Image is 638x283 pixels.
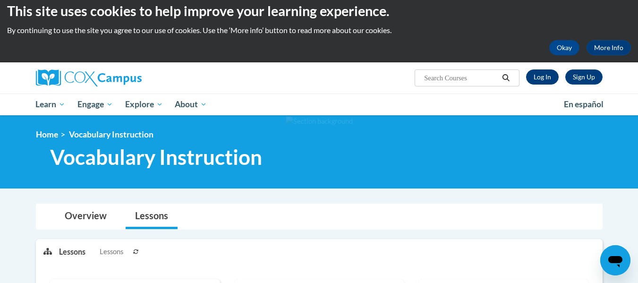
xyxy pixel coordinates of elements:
span: About [175,99,207,110]
a: Engage [71,94,119,115]
span: Vocabulary Instruction [69,129,153,139]
a: About [169,94,213,115]
a: Register [565,69,603,85]
p: By continuing to use the site you agree to our use of cookies. Use the ‘More info’ button to read... [7,25,631,35]
button: Search [499,72,513,84]
p: Lessons [59,247,85,257]
img: Cox Campus [36,69,142,86]
a: Overview [55,204,116,229]
h2: This site uses cookies to help improve your learning experience. [7,1,631,20]
iframe: Button to launch messaging window [600,245,630,275]
a: Home [36,129,58,139]
a: En español [558,94,610,114]
span: Vocabulary Instruction [50,145,262,170]
span: Explore [125,99,163,110]
a: Cox Campus [36,69,215,86]
a: Explore [119,94,169,115]
img: Section background [286,116,353,127]
a: Log In [526,69,559,85]
a: More Info [587,40,631,55]
span: En español [564,99,604,109]
button: Okay [549,40,579,55]
input: Search Courses [423,72,499,84]
a: Learn [30,94,72,115]
span: Engage [77,99,113,110]
span: Learn [35,99,65,110]
div: Main menu [22,94,617,115]
span: Lessons [100,247,123,257]
a: Lessons [126,204,178,229]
